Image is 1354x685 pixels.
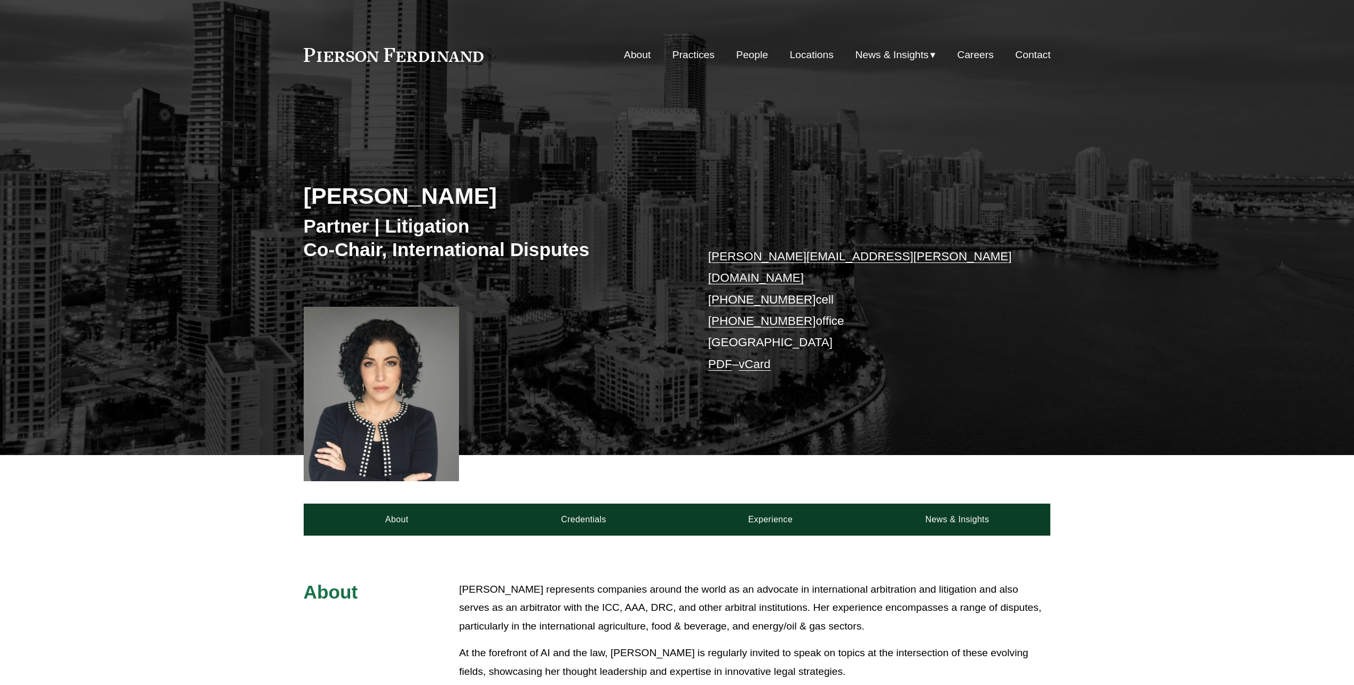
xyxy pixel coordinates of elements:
a: Practices [672,45,715,65]
a: [PHONE_NUMBER] [708,293,816,306]
span: About [304,582,358,602]
h3: Partner | Litigation Co-Chair, International Disputes [304,214,677,261]
a: Locations [790,45,834,65]
a: News & Insights [864,504,1050,536]
a: vCard [739,357,771,371]
a: About [304,504,490,536]
p: [PERSON_NAME] represents companies around the world as an advocate in international arbitration a... [459,580,1050,636]
a: People [736,45,768,65]
p: At the forefront of AI and the law, [PERSON_NAME] is regularly invited to speak on topics at the ... [459,644,1050,681]
h2: [PERSON_NAME] [304,182,677,210]
a: PDF [708,357,732,371]
a: [PERSON_NAME][EMAIL_ADDRESS][PERSON_NAME][DOMAIN_NAME] [708,250,1012,284]
a: folder dropdown [855,45,936,65]
span: News & Insights [855,46,929,65]
a: Experience [677,504,864,536]
a: [PHONE_NUMBER] [708,314,816,328]
a: Contact [1015,45,1050,65]
a: Credentials [490,504,677,536]
a: About [624,45,651,65]
p: cell office [GEOGRAPHIC_DATA] – [708,246,1019,375]
a: Careers [957,45,994,65]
